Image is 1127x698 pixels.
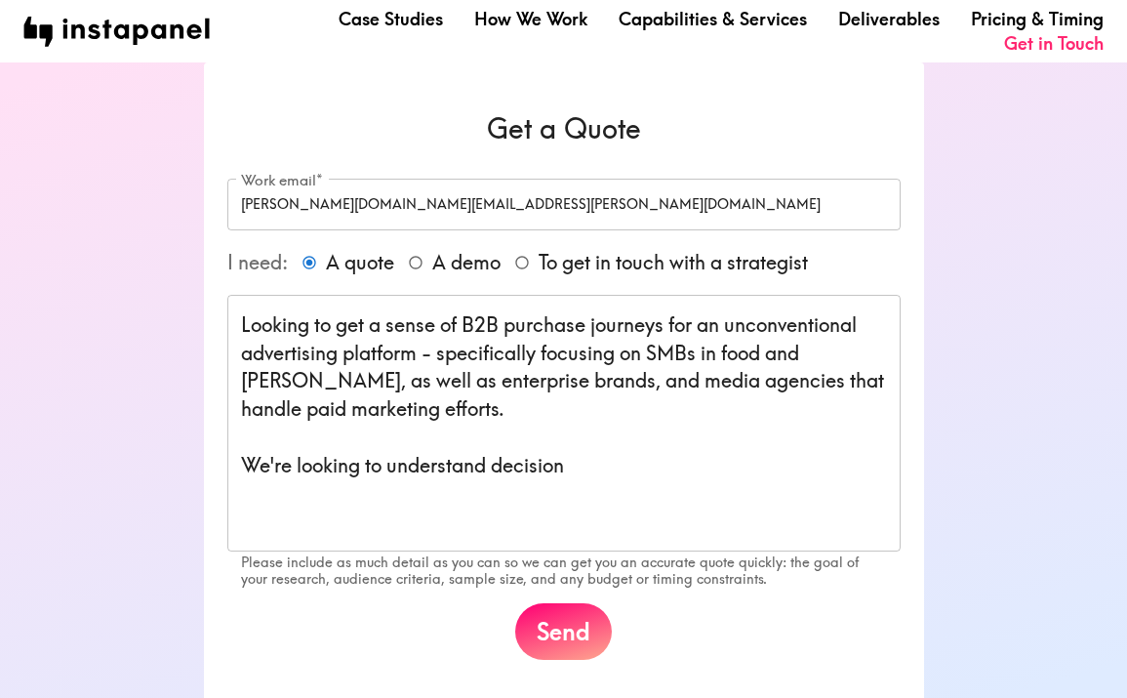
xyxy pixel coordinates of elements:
a: Case Studies [339,7,443,31]
span: To get in touch with a strategist [539,249,808,276]
img: instapanel [23,17,210,47]
a: Pricing & Timing [971,7,1104,31]
label: Work email* [241,170,322,191]
button: Send [515,603,612,660]
h6: Get a Quote [227,109,901,147]
a: Deliverables [838,7,940,31]
a: Get in Touch [1004,31,1104,56]
a: How We Work [474,7,587,31]
span: A demo [432,249,501,276]
a: Capabilities & Services [619,7,807,31]
span: A quote [326,249,394,276]
p: Please include as much detail as you can so we can get you an accurate quote quickly: the goal of... [241,554,887,588]
span: I need: [227,251,288,274]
